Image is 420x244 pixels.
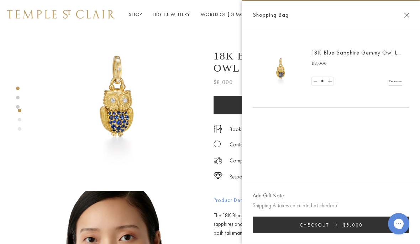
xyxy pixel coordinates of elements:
[253,217,409,233] button: Checkout $8,000
[7,10,115,19] img: Temple St. Clair
[253,10,289,20] span: Shopping Bag
[253,191,284,200] button: Add Gift Note
[36,13,203,180] img: P36186-OWLLOCBS
[230,172,274,181] div: Responsible Sourcing
[214,50,399,74] h1: 18K Blue Sapphire Gemmy Owl Locket
[343,222,363,228] span: $8,000
[230,140,282,149] div: Contact an Ambassador
[214,156,222,165] img: icon_delivery.svg
[214,212,393,237] span: The 18K Blue Sapphire Gemmy Owl Locket is a tiny sculpted owl, set with blue sapphires and glowin...
[214,172,222,180] img: icon_sourcing.svg
[214,192,399,208] button: Product Details
[326,77,333,86] a: Set quantity to 2
[214,125,222,133] img: icon_appointment.svg
[201,11,282,17] a: World of [DEMOGRAPHIC_DATA]World of [DEMOGRAPHIC_DATA]
[311,60,327,67] span: $8,000
[230,125,277,133] a: Book an Appointment
[300,222,329,228] span: Checkout
[260,47,303,90] img: P36186-OWLLOCBS
[18,107,21,136] div: Product gallery navigation
[214,140,221,147] img: MessageIcon-01_2.svg
[214,78,233,87] span: $8,000
[129,11,142,17] a: ShopShop
[384,211,413,237] iframe: Gorgias live chat messenger
[253,201,409,210] p: Shipping & taxes calculated at checkout
[312,77,319,86] a: Set quantity to 0
[129,10,282,19] nav: Main navigation
[311,49,411,56] a: 18K Blue Sapphire Gemmy Owl Locket
[153,11,190,17] a: High JewelleryHigh Jewellery
[214,96,374,114] button: Add to bag
[389,77,402,85] a: Remove
[404,12,409,18] button: Close Shopping Bag
[230,156,306,165] p: Complimentary Delivery and Returns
